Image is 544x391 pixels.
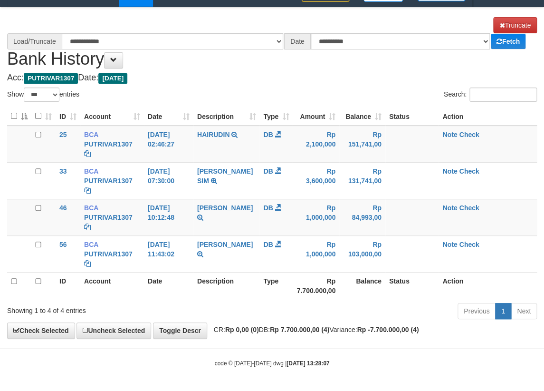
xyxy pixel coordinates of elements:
[7,323,75,339] a: Check Selected
[144,199,193,235] td: [DATE] 10:12:48
[197,131,229,138] a: HAIRUDIN
[263,204,273,212] span: DB
[263,241,273,248] span: DB
[293,126,339,163] td: Rp 2,100,000
[193,107,260,126] th: Description: activate to sort column ascending
[84,214,133,221] a: PUTRIVAR1307
[442,241,457,248] a: Note
[84,250,133,258] a: PUTRIVAR1307
[59,204,67,212] span: 46
[144,107,193,126] th: Date: activate to sort column ascending
[459,241,479,248] a: Check
[24,88,59,102] select: Showentries
[259,107,293,126] th: Type: activate to sort column ascending
[84,131,98,138] span: BCA
[293,199,339,235] td: Rp 1,000,000
[7,88,79,102] label: Show entries
[80,272,144,299] th: Account
[193,272,260,299] th: Description
[459,131,479,138] a: Check
[458,303,496,319] a: Previous
[84,260,91,267] a: Copy PUTRIVAR1307 to clipboard
[225,326,259,333] strong: Rp 0,00 (0)
[385,272,439,299] th: Status
[84,223,91,231] a: Copy PUTRIVAR1307 to clipboard
[56,107,80,126] th: ID: activate to sort column ascending
[284,33,311,49] div: Date
[84,186,91,194] a: Copy PUTRIVAR1307 to clipboard
[339,235,385,272] td: Rp 103,000,00
[286,360,329,367] strong: [DATE] 13:28:07
[439,272,537,299] th: Action
[80,107,144,126] th: Account: activate to sort column ascending
[442,204,457,212] a: Note
[339,162,385,199] td: Rp 131,741,00
[144,126,193,163] td: [DATE] 02:46:27
[84,204,98,212] span: BCA
[339,107,385,126] th: Balance: activate to sort column ascending
[215,360,330,367] small: code © [DATE]-[DATE] dwg |
[293,107,339,126] th: Amount: activate to sort column ascending
[84,167,98,175] span: BCA
[339,126,385,163] td: Rp 151,741,00
[439,107,537,126] th: Action
[293,162,339,199] td: Rp 3,600,000
[7,107,31,126] th: : activate to sort column descending
[270,326,329,333] strong: Rp 7.700.000,00 (4)
[263,167,273,175] span: DB
[293,235,339,272] td: Rp 1,000,000
[197,204,253,212] a: [PERSON_NAME]
[84,177,133,185] a: PUTRIVAR1307
[493,17,537,33] a: Truncate
[339,199,385,235] td: Rp 84,993,00
[84,241,98,248] span: BCA
[491,34,525,49] a: Fetch
[24,73,78,84] span: PUTRIVAR1307
[144,235,193,272] td: [DATE] 11:43:02
[59,167,67,175] span: 33
[197,167,253,185] a: [PERSON_NAME] SIM
[84,150,91,157] a: Copy PUTRIVAR1307 to clipboard
[259,272,293,299] th: Type
[7,73,537,83] h4: Acc: Date:
[98,73,127,84] span: [DATE]
[444,88,537,102] label: Search:
[357,326,419,333] strong: Rp -7.700.000,00 (4)
[442,131,457,138] a: Note
[144,272,193,299] th: Date
[144,162,193,199] td: [DATE] 07:30:00
[469,88,537,102] input: Search:
[7,17,537,68] h1: Bank History
[7,302,220,315] div: Showing 1 to 4 of 4 entries
[59,241,67,248] span: 56
[31,107,56,126] th: : activate to sort column ascending
[263,131,273,138] span: DB
[59,131,67,138] span: 25
[56,272,80,299] th: ID
[197,241,253,248] a: [PERSON_NAME]
[511,303,537,319] a: Next
[459,167,479,175] a: Check
[153,323,207,339] a: Toggle Descr
[293,272,339,299] th: Rp 7.700.000,00
[495,303,511,319] a: 1
[385,107,439,126] th: Status
[76,323,151,339] a: Uncheck Selected
[459,204,479,212] a: Check
[209,326,419,333] span: CR: DB: Variance:
[84,140,133,148] a: PUTRIVAR1307
[7,33,62,49] div: Load/Truncate
[442,167,457,175] a: Note
[339,272,385,299] th: Balance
